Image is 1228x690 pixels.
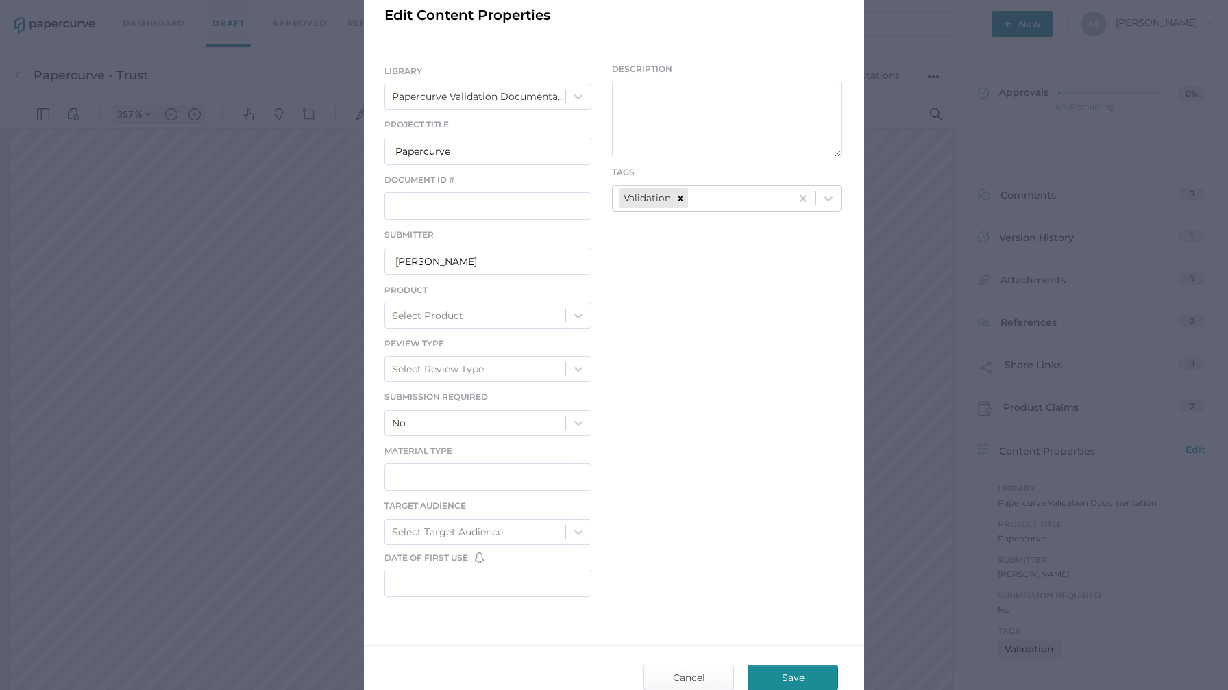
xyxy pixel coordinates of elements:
[656,665,721,690] span: Cancel
[160,3,182,22] button: Zoom out
[188,6,201,18] img: default-plus.svg
[135,7,142,18] span: %
[392,89,567,104] div: Papercurve Validation Documentation
[238,1,260,23] button: Pan
[392,361,484,376] div: Select Review Type
[761,665,825,690] span: Save
[930,6,942,18] img: default-magnifying-glass.svg
[165,6,177,18] img: default-minus.svg
[268,1,290,23] button: Pins
[384,446,452,456] span: Material Type
[386,6,398,18] img: default-select.svg
[392,524,503,539] div: Select Target Audience
[137,3,159,22] button: Zoom Controls
[925,1,947,23] button: Search
[62,1,84,23] button: View Controls
[356,6,368,18] img: default-sign.svg
[384,338,444,348] span: Review Type
[32,1,54,23] button: Panel
[475,552,484,563] img: bell-default.8986a8bf.svg
[384,229,434,240] span: Submitter
[384,500,466,511] span: Target Audience
[113,6,135,18] input: Set zoom
[67,6,79,18] img: default-viewcontrols.svg
[273,6,285,18] img: default-pin.svg
[619,188,673,207] div: Validation
[612,167,635,177] span: Tags
[243,6,255,18] img: default-pan.svg
[384,175,455,185] span: Document ID #
[392,308,463,323] div: Select Product
[303,6,315,18] img: shapes-icon.svg
[145,10,151,15] img: chevron.svg
[392,416,406,431] div: No
[37,6,49,18] img: default-leftsidepanel.svg
[384,392,488,402] span: Submission Required
[298,1,320,23] button: Shapes
[381,1,403,23] button: Select
[384,66,422,76] span: LIBRARY
[351,1,373,23] button: Signatures
[184,3,206,22] button: Zoom in
[384,119,449,129] span: Project Title
[612,63,842,75] span: Description
[384,285,428,295] span: Product
[384,552,468,564] span: Date of First Use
